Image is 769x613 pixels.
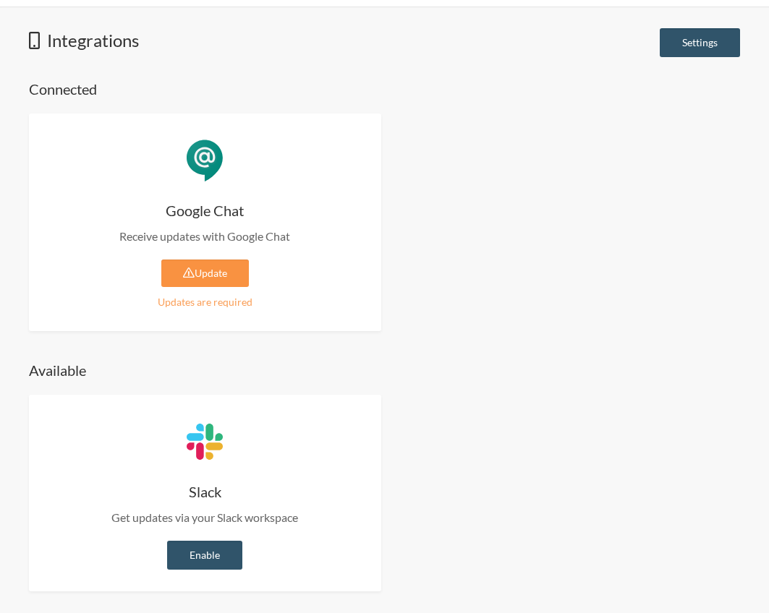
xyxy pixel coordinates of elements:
a: Update [161,260,249,287]
h4: Available [29,360,740,380]
a: Enable [167,541,242,570]
h4: Slack [51,481,360,502]
div: Updates are required [51,294,360,309]
iframe: profile [6,21,226,132]
p: Receive updates with Google Chat [51,228,360,245]
h4: Google Chat [51,200,360,220]
p: Get updates via your Slack workspace [51,509,360,526]
h1: Integrations [29,28,139,53]
h4: Connected [29,79,740,99]
a: Settings [660,28,740,57]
